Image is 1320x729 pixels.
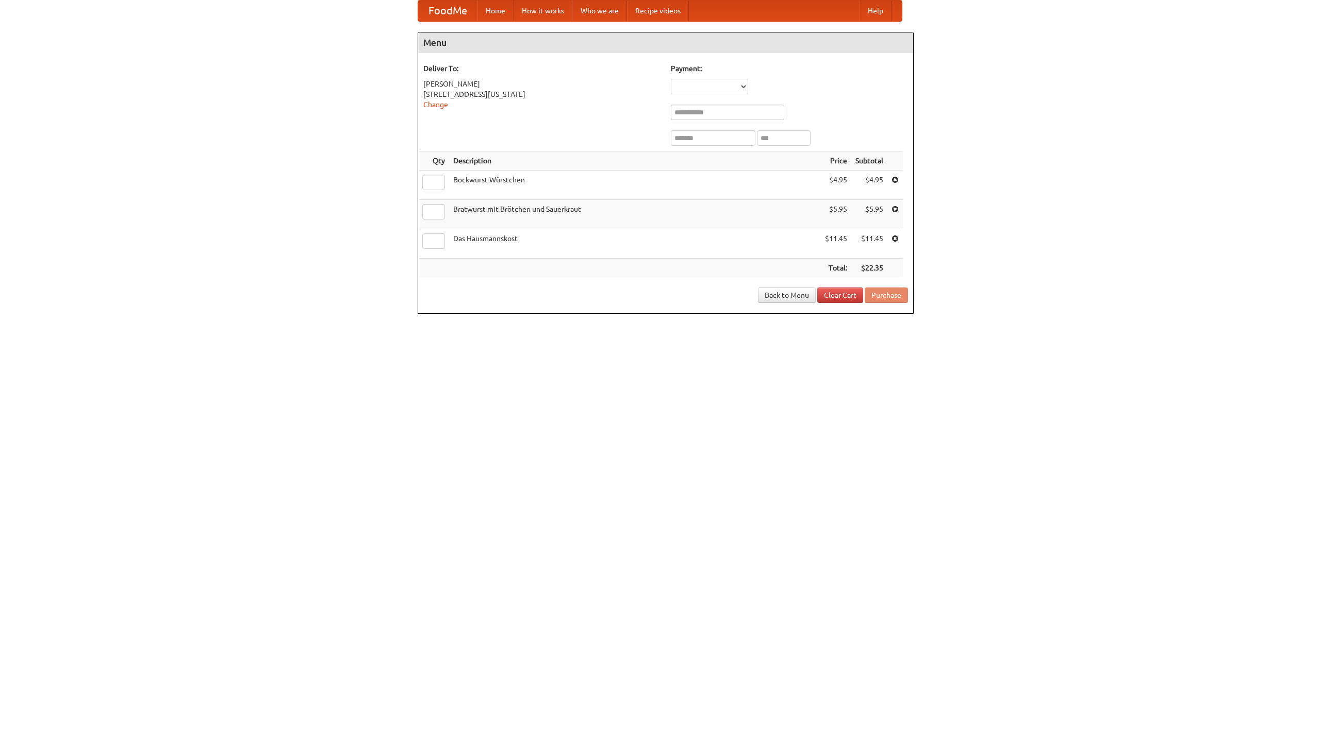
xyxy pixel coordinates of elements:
[572,1,627,21] a: Who we are
[758,287,816,303] a: Back to Menu
[821,171,851,200] td: $4.95
[851,151,887,171] th: Subtotal
[423,63,661,74] h5: Deliver To:
[851,171,887,200] td: $4.95
[449,200,821,229] td: Bratwurst mit Brötchen und Sauerkraut
[817,287,863,303] a: Clear Cart
[449,171,821,200] td: Bockwurst Würstchen
[423,100,448,109] a: Change
[821,229,851,259] td: $11.45
[449,229,821,259] td: Das Hausmannskost
[514,1,572,21] a: How it works
[851,259,887,278] th: $22.35
[423,79,661,89] div: [PERSON_NAME]
[477,1,514,21] a: Home
[418,1,477,21] a: FoodMe
[821,151,851,171] th: Price
[627,1,689,21] a: Recipe videos
[851,229,887,259] td: $11.45
[671,63,908,74] h5: Payment:
[418,32,913,53] h4: Menu
[865,287,908,303] button: Purchase
[418,151,449,171] th: Qty
[860,1,892,21] a: Help
[449,151,821,171] th: Description
[821,259,851,278] th: Total:
[821,200,851,229] td: $5.95
[423,89,661,99] div: [STREET_ADDRESS][US_STATE]
[851,200,887,229] td: $5.95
